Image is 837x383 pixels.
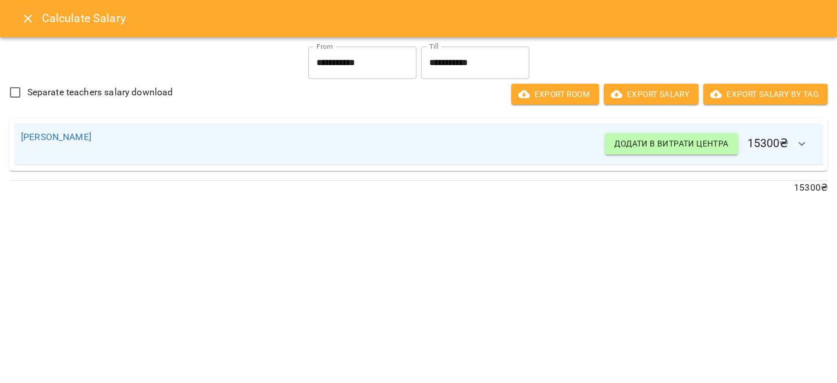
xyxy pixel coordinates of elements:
button: Додати в витрати центра [605,133,738,154]
button: Export room [511,84,599,105]
span: Export room [521,87,590,101]
a: [PERSON_NAME] [21,131,91,142]
span: Export Salary [613,87,689,101]
span: Export Salary by Tag [713,87,818,101]
span: Separate teachers salary download [27,85,173,99]
p: 15300 ₴ [9,181,828,195]
span: Додати в витрати центра [614,137,728,151]
button: Export Salary by Tag [703,84,828,105]
h6: Calculate Salary [42,9,823,27]
button: Close [14,5,42,33]
button: Export Salary [604,84,699,105]
h6: 15300 ₴ [605,130,816,158]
